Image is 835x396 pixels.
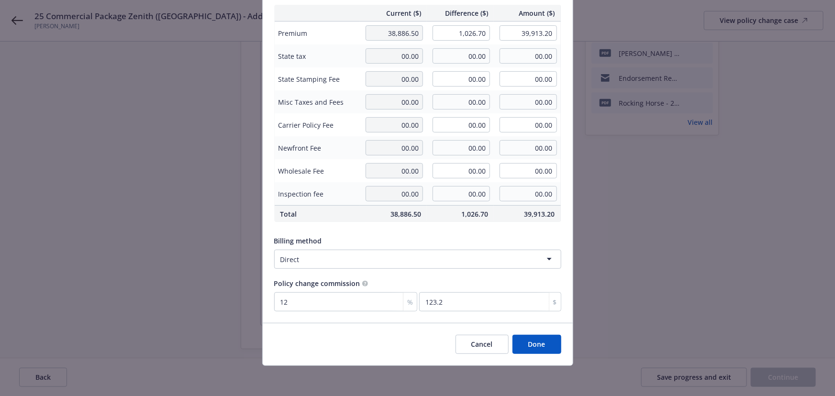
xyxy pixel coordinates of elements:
button: Cancel [456,335,509,354]
span: 39,913.20 [500,209,555,219]
span: $ [553,297,557,307]
span: 1,026.70 [433,209,488,219]
span: Billing method [274,236,322,245]
span: Newfront Fee [278,143,356,153]
span: 38,886.50 [366,209,421,219]
span: Difference ($) [433,8,488,18]
span: % [407,297,413,307]
span: State tax [278,51,356,61]
span: Carrier Policy Fee [278,120,356,130]
span: State Stamping Fee [278,74,356,84]
span: Misc Taxes and Fees [278,97,356,107]
span: Wholesale Fee [278,166,356,176]
span: Amount ($) [500,8,555,18]
span: Premium [278,28,356,38]
button: Done [512,335,561,354]
span: Policy change commission [274,279,360,288]
span: Total [280,209,355,219]
span: Inspection fee [278,189,356,199]
span: Current ($) [366,8,421,18]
